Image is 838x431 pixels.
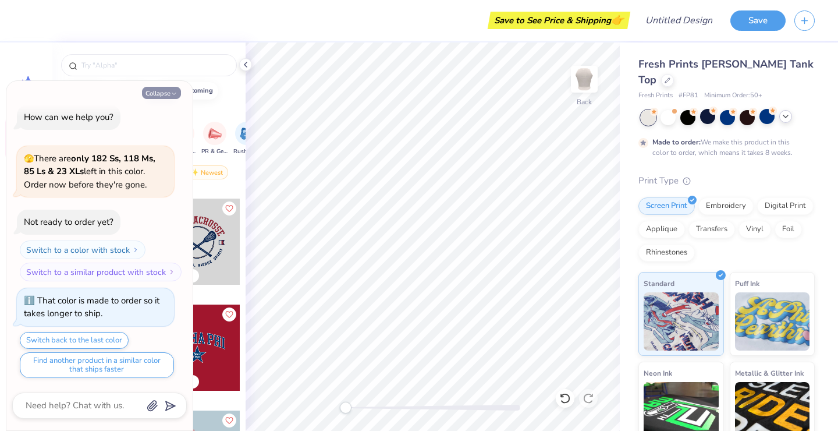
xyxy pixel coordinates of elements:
[735,367,804,379] span: Metallic & Glitter Ink
[638,221,685,238] div: Applique
[24,216,113,228] div: Not ready to order yet?
[24,153,34,164] span: 🫣
[24,153,155,190] span: There are left in this color. Order now before they're gone.
[688,221,735,238] div: Transfers
[222,202,236,216] button: Like
[735,292,810,351] img: Puff Ink
[638,91,673,101] span: Fresh Prints
[730,10,786,31] button: Save
[132,246,139,253] img: Switch to a color with stock
[142,87,181,99] button: Collapse
[189,168,198,176] img: newest.gif
[638,197,695,215] div: Screen Print
[168,269,175,275] img: Switch to a similar product with stock
[491,12,627,29] div: Save to See Price & Shipping
[80,59,229,71] input: Try "Alpha"
[698,197,754,215] div: Embroidery
[652,137,796,158] div: We make this product in this color to order, which means it takes 8 weeks.
[636,9,722,32] input: Untitled Design
[644,367,672,379] span: Neon Ink
[644,277,674,289] span: Standard
[644,292,719,351] img: Standard
[222,308,236,322] button: Like
[652,137,701,147] strong: Made to order:
[340,402,351,414] div: Accessibility label
[24,295,159,320] div: That color is made to order so it takes longer to ship.
[611,13,624,27] span: 👉
[775,221,802,238] div: Foil
[208,127,222,140] img: PR & General Image
[20,352,174,378] button: Find another product in a similar color that ships faster
[757,197,814,215] div: Digital Print
[638,57,814,87] span: Fresh Prints [PERSON_NAME] Tank Top
[704,91,762,101] span: Minimum Order: 50 +
[679,91,698,101] span: # FP81
[173,87,213,94] div: homecoming
[20,332,129,349] button: Switch back to the last color
[735,277,759,289] span: Puff Ink
[24,111,113,123] div: How can we help you?
[638,174,815,188] div: Print Type
[201,147,228,156] span: PR & General
[20,241,145,259] button: Switch to a color with stock
[184,165,228,179] div: Newest
[233,122,260,156] div: filter for Rush & Bid
[233,147,260,156] span: Rush & Bid
[233,122,260,156] button: filter button
[201,122,228,156] button: filter button
[24,153,155,178] strong: only 182 Ss, 118 Ms, 85 Ls & 23 XLs
[638,244,695,262] div: Rhinestones
[738,221,771,238] div: Vinyl
[201,122,228,156] div: filter for PR & General
[20,263,182,281] button: Switch to a similar product with stock
[577,97,592,107] div: Back
[573,68,596,91] img: Back
[240,127,254,140] img: Rush & Bid Image
[222,414,236,428] button: Like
